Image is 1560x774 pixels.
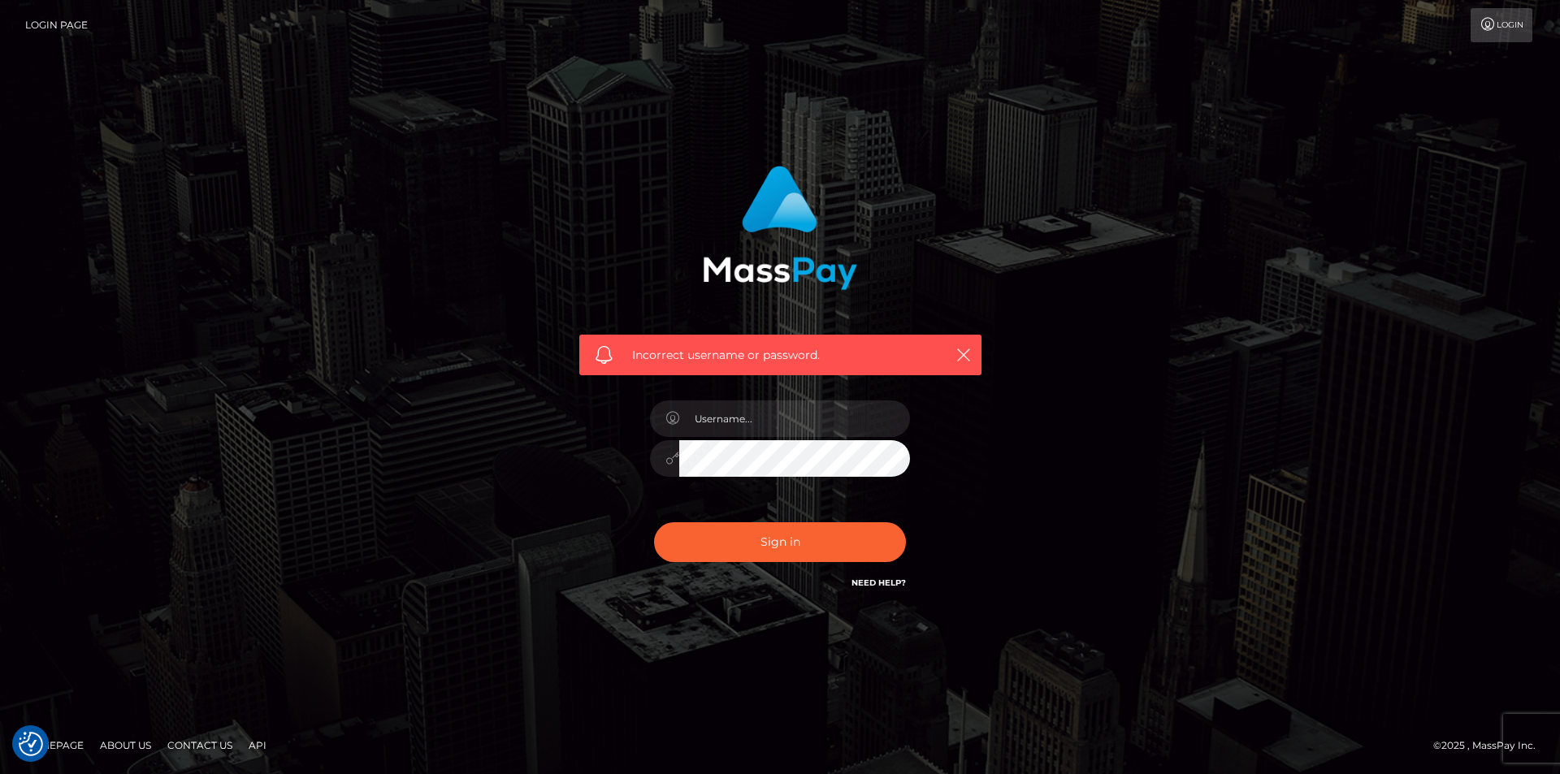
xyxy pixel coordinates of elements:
[25,8,88,42] a: Login Page
[19,732,43,756] img: Revisit consent button
[632,347,929,364] span: Incorrect username or password.
[161,733,239,758] a: Contact Us
[1471,8,1532,42] a: Login
[93,733,158,758] a: About Us
[18,733,90,758] a: Homepage
[851,577,906,588] a: Need Help?
[654,522,906,562] button: Sign in
[19,732,43,756] button: Consent Preferences
[1433,737,1548,755] div: © 2025 , MassPay Inc.
[703,166,857,290] img: MassPay Login
[242,733,273,758] a: API
[679,400,910,437] input: Username...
